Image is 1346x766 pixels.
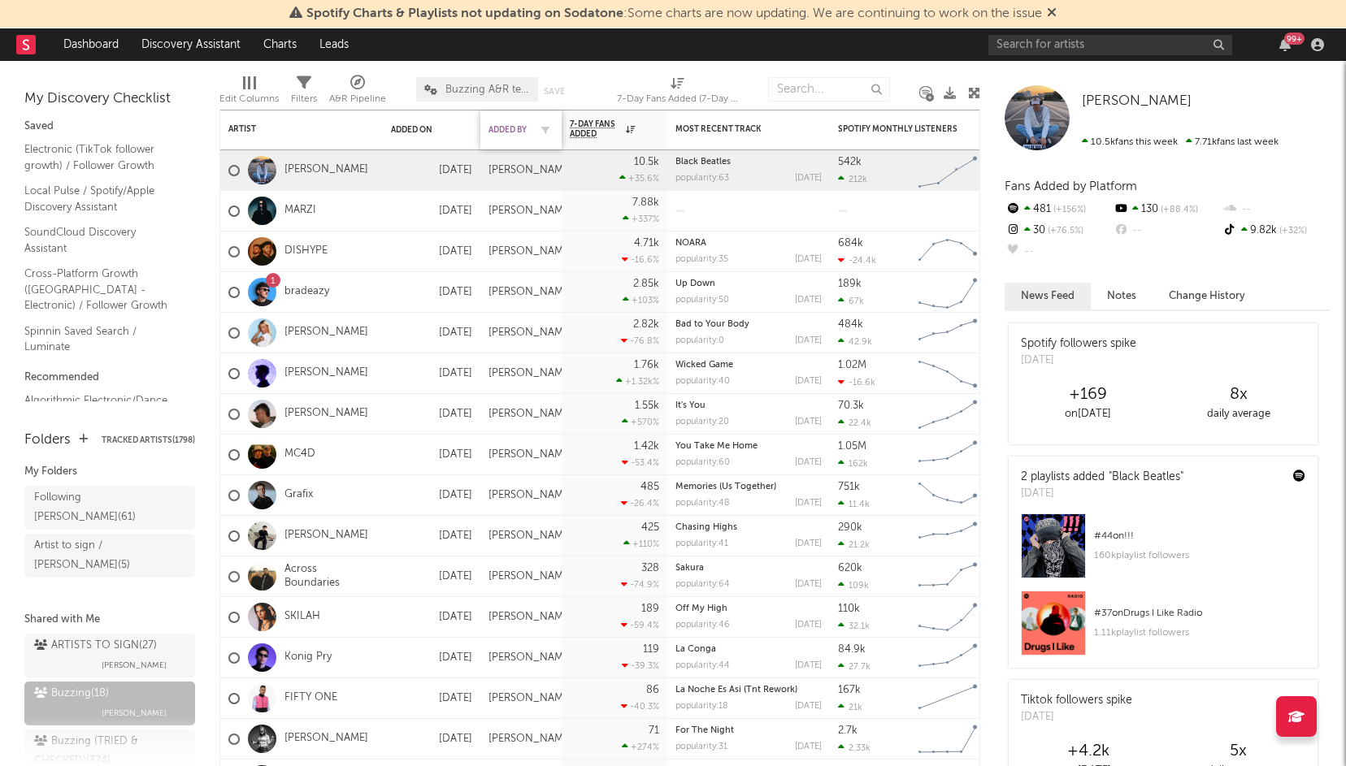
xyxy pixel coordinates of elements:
div: Wicked Game [675,361,822,370]
div: 30 [1005,220,1113,241]
div: 1.02M [838,360,866,370]
a: La Conga [675,645,716,654]
div: 8 x [1163,385,1313,405]
div: +4.2k [1013,742,1163,761]
a: Sakura [675,564,704,573]
div: 7.88k [632,197,659,208]
div: Memories (Us Together) [675,483,822,491]
div: 32.1k [838,621,870,631]
a: [PERSON_NAME] [284,163,368,177]
div: -- [1005,241,1113,262]
div: 620k [838,563,862,573]
div: [DATE] [391,729,472,749]
span: 10.5k fans this week [1082,137,1178,147]
a: [PERSON_NAME] [284,407,368,421]
div: My Folders [24,462,195,482]
div: [PERSON_NAME] [488,286,572,299]
div: 42.9k [838,336,872,347]
input: Search... [768,77,890,102]
div: Edit Columns [219,89,279,109]
div: 485 [640,482,659,492]
svg: Chart title [911,516,984,556]
div: [DATE] [391,161,472,180]
div: 542k [838,157,862,167]
button: Notes [1091,283,1153,309]
a: ARTISTS TO SIGN(27)[PERSON_NAME] [24,634,195,677]
span: +32 % [1277,227,1307,236]
span: [PERSON_NAME] [102,703,167,723]
div: [PERSON_NAME] [488,448,572,461]
div: -53.4 % [622,457,659,468]
div: daily average [1163,405,1313,424]
button: News Feed [1005,283,1091,309]
div: [DATE] [795,580,822,589]
div: 84.9k [838,644,866,655]
svg: Chart title [911,475,984,516]
div: popularity: 41 [675,539,728,548]
div: -74.9 % [621,579,659,590]
div: on [DATE] [1013,405,1163,424]
a: Dashboard [52,28,130,61]
div: -16.6k [838,377,875,387]
span: 7-Day Fans Added [570,119,622,139]
a: Up Down [675,279,715,288]
div: 11.4k [838,499,870,509]
div: 22.4k [838,418,871,428]
a: #44on!!!160kplaylist followers [1009,513,1318,591]
div: Buzzing ( 18 ) [34,684,109,703]
div: -39.3 % [622,660,659,671]
div: Tiktok followers spike [1021,692,1132,709]
div: Most Recent Track [675,124,797,134]
div: Bad to Your Body [675,320,822,329]
svg: Chart title [911,394,984,435]
div: [DATE] [795,377,822,386]
div: [PERSON_NAME] [488,205,572,218]
div: [DATE] [391,242,472,262]
div: Added On [391,125,448,135]
div: You Take Me Home [675,442,822,451]
div: 684k [838,238,863,249]
a: SoundCloud Discovery Assistant [24,223,179,257]
a: Chasing Highs [675,523,737,532]
div: [PERSON_NAME] [488,530,572,543]
svg: Chart title [911,719,984,760]
div: 21.2k [838,539,870,550]
div: +169 [1013,385,1163,405]
div: [DATE] [795,499,822,508]
div: [DATE] [795,621,822,630]
a: [PERSON_NAME] [1082,93,1192,110]
div: popularity: 0 [675,336,724,345]
span: 7.71k fans last week [1082,137,1279,147]
div: [PERSON_NAME] [488,733,572,746]
div: 7-Day Fans Added (7-Day Fans Added) [617,89,739,109]
div: 109k [838,580,869,591]
div: Artist [228,124,350,134]
div: [PERSON_NAME] [488,489,572,502]
svg: Chart title [911,232,984,272]
div: [DATE] [795,336,822,345]
div: 425 [641,522,659,533]
div: [PERSON_NAME] [488,611,572,624]
div: 481 [1005,199,1113,220]
div: [DATE] [391,283,472,302]
svg: Chart title [911,313,984,353]
div: 99 + [1284,32,1305,45]
div: 484k [838,319,863,330]
div: [DATE] [391,323,472,343]
a: Bad to Your Body [675,320,749,329]
svg: Chart title [911,638,984,678]
div: [DATE] [795,296,822,305]
svg: Chart title [911,678,984,719]
a: SKILAH [284,610,320,624]
div: [DATE] [391,608,472,627]
div: 5 x [1163,742,1313,761]
div: popularity: 50 [675,296,729,305]
div: popularity: 31 [675,742,727,751]
div: [DATE] [391,648,472,668]
div: -- [1222,199,1330,220]
div: Shared with Me [24,610,195,630]
div: [PERSON_NAME] [488,570,572,583]
div: [PERSON_NAME] [488,408,572,421]
div: 71 [649,725,659,736]
div: [PERSON_NAME] [488,164,572,177]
